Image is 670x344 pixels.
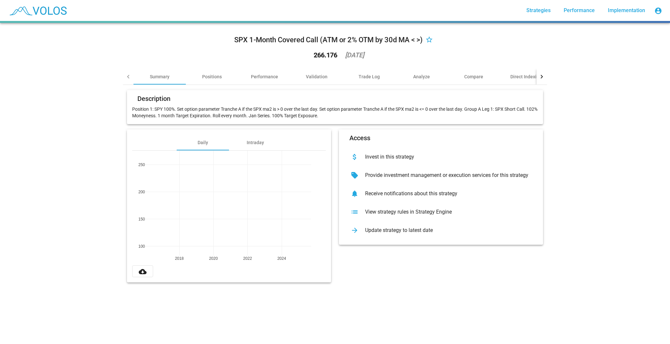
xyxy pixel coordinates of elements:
mat-icon: star_border [425,36,433,44]
div: [DATE] [345,52,364,58]
div: Intraday [247,139,264,146]
div: Provide investment management or execution services for this strategy [360,172,533,179]
span: Implementation [608,7,645,13]
button: Invest in this strategy [344,148,538,166]
div: Trade Log [359,73,380,80]
div: 266.176 [314,52,337,58]
mat-icon: sell [349,170,360,181]
div: Positions [202,73,222,80]
div: Compare [464,73,483,80]
span: Strategies [526,7,551,13]
mat-icon: list [349,207,360,217]
span: Performance [564,7,595,13]
div: SPX 1-Month Covered Call (ATM or 2% OTM by 30d MA < >) [234,35,423,45]
img: blue_transparent.png [5,2,70,19]
div: Summary [150,73,169,80]
mat-icon: attach_money [349,152,360,162]
button: View strategy rules in Strategy Engine [344,203,538,221]
div: View strategy rules in Strategy Engine [360,209,533,215]
div: Receive notifications about this strategy [360,190,533,197]
mat-icon: cloud_download [139,268,147,276]
summary: DescriptionPosition 1: SPY 100%. Set option parameter Tranche A if the SPX ma2 is > 0 over the la... [123,85,547,288]
button: Provide investment management or execution services for this strategy [344,166,538,184]
a: Strategies [521,5,556,16]
div: Performance [251,73,278,80]
div: Invest in this strategy [360,154,533,160]
div: Update strategy to latest date [360,227,533,234]
button: Update strategy to latest date [344,221,538,239]
div: Direct Indexing [510,73,542,80]
mat-card-title: Access [349,135,370,141]
div: Daily [198,139,208,146]
p: Position 1: SPY 100%. Set option parameter Tranche A if the SPX ma2 is > 0 over the last day. Set... [132,106,538,119]
a: Implementation [603,5,650,16]
div: Validation [306,73,327,80]
a: Performance [558,5,600,16]
mat-icon: notifications [349,188,360,199]
div: Analyze [413,73,430,80]
mat-icon: account_circle [654,7,662,15]
mat-card-title: Description [137,95,170,102]
mat-icon: arrow_forward [349,225,360,236]
button: Receive notifications about this strategy [344,184,538,203]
